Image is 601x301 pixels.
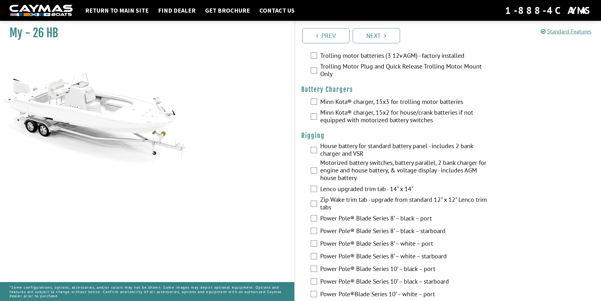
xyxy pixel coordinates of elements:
[320,98,489,107] label: Minn Kota® charger, 15x3 for trolling motor batteries
[505,3,592,17] div: 1-888-4CAYMAS
[9,26,279,40] h1: My - 26 HB
[320,63,489,79] label: Trolling Motor Plug and Quick Release Trolling Motor Mount Only
[320,265,489,274] label: Power Pole® Blade Series 10’ – black – port
[320,252,489,262] label: Power Pole® Blade Series 8’ – white – starboard
[320,109,489,125] label: Minn Kota® charger, 15x2 for house/crank batteries if not equipped with motorized battery switches
[9,5,73,16] img: white-logo-c9c8dbefe5ff5ceceb0f0178aa75bf4bb51f6bca0971e226c86eb53dfe498488.png
[302,28,350,43] a: Prev
[320,240,489,249] label: Power Pole® Blade Series 8’ – white – port
[256,6,298,15] a: Contact Us
[353,28,400,43] a: Next
[320,290,489,299] label: Power Pole®Blade Series 10’ – white – port
[155,6,199,15] a: Find Dealer
[320,227,489,236] label: Power Pole® Blade Series 8’ – black – starboard
[320,214,489,224] label: Power Pole® Blade Series 8’ – black – port
[9,282,285,301] p: *Some configurations, options, accessories, and/or colors may not be shown. Some images may depic...
[202,6,253,15] a: Get Brochure
[541,28,592,35] a: Standard Features
[301,86,595,93] h4: Battery Chargers
[82,6,152,15] a: Return to main site
[301,132,595,140] h4: Rigging
[320,278,489,287] label: Power Pole® Blade Series 10’ – black – starboard
[320,185,489,194] label: Lenco upgraded trim tab - 14" x 14"
[320,142,489,159] label: House battery for standard battery panel - includes 2 bank charger and VSR
[320,52,489,61] label: Trolling motor batteries (3 12v AGM) - factory installed
[320,196,489,213] label: Zip Wake trim tab - upgrade from standard 12" x 12" Lenco trim tabs
[320,159,489,183] label: Motorized battery switches, battery parallel, 2 bank charger for engine and house battery, & volt...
